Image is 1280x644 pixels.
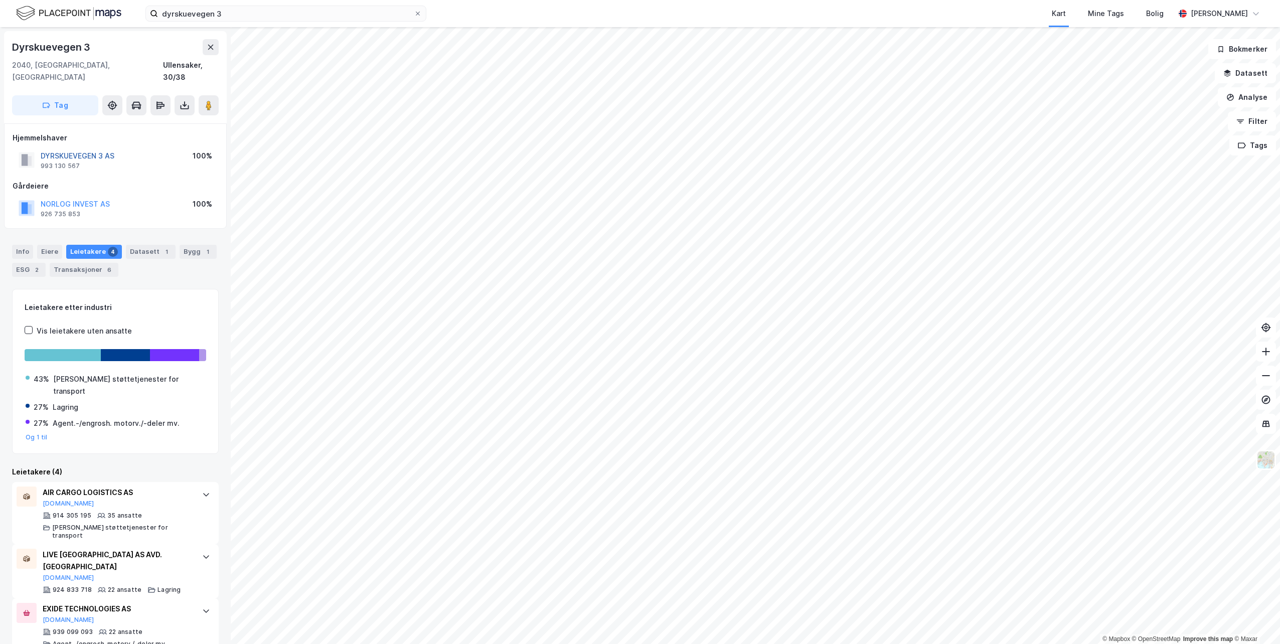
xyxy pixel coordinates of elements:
div: Datasett [126,245,176,259]
div: 2040, [GEOGRAPHIC_DATA], [GEOGRAPHIC_DATA] [12,59,163,83]
div: Bygg [180,245,217,259]
div: [PERSON_NAME] støttetjenester for transport [53,373,205,397]
button: [DOMAIN_NAME] [43,574,94,582]
div: Bolig [1146,8,1164,20]
button: Filter [1228,111,1276,131]
div: 43% [34,373,49,385]
div: 22 ansatte [108,586,141,594]
button: [DOMAIN_NAME] [43,616,94,624]
div: 1 [162,247,172,257]
div: 100% [193,150,212,162]
div: Ullensaker, 30/38 [163,59,219,83]
div: 35 ansatte [107,512,142,520]
div: 6 [104,265,114,275]
div: Dyrskuevegen 3 [12,39,92,55]
div: Kart [1052,8,1066,20]
div: EXIDE TECHNOLOGIES AS [43,603,192,615]
div: 924 833 718 [53,586,92,594]
div: ESG [12,263,46,277]
button: Datasett [1215,63,1276,83]
div: Info [12,245,33,259]
button: Og 1 til [26,433,48,441]
div: Leietakere etter industri [25,301,206,313]
div: [PERSON_NAME] [1191,8,1248,20]
div: 100% [193,198,212,210]
div: Lagring [53,401,78,413]
button: [DOMAIN_NAME] [43,500,94,508]
div: Mine Tags [1088,8,1124,20]
div: Lagring [157,586,181,594]
div: 914 305 195 [53,512,91,520]
a: Improve this map [1183,635,1233,642]
div: LIVE [GEOGRAPHIC_DATA] AS AVD. [GEOGRAPHIC_DATA] [43,549,192,573]
div: Leietakere [66,245,122,259]
img: logo.f888ab2527a4732fd821a326f86c7f29.svg [16,5,121,22]
button: Tags [1229,135,1276,155]
div: Eiere [37,245,62,259]
button: Analyse [1218,87,1276,107]
div: Agent.-/engrosh. motorv./-deler mv. [53,417,180,429]
div: 926 735 853 [41,210,80,218]
button: Bokmerker [1208,39,1276,59]
div: Kontrollprogram for chat [1230,596,1280,644]
div: Transaksjoner [50,263,118,277]
div: 993 130 567 [41,162,80,170]
div: 22 ansatte [109,628,142,636]
div: Leietakere (4) [12,466,219,478]
div: AIR CARGO LOGISTICS AS [43,487,192,499]
div: 1 [203,247,213,257]
div: 2 [32,265,42,275]
div: 27% [34,417,49,429]
input: Søk på adresse, matrikkel, gårdeiere, leietakere eller personer [158,6,414,21]
a: OpenStreetMap [1132,635,1181,642]
div: Gårdeiere [13,180,218,192]
div: Hjemmelshaver [13,132,218,144]
iframe: Chat Widget [1230,596,1280,644]
div: 27% [34,401,49,413]
div: 939 099 093 [53,628,93,636]
img: Z [1256,450,1275,469]
button: Tag [12,95,98,115]
div: [PERSON_NAME] støttetjenester for transport [52,524,192,540]
div: 4 [108,247,118,257]
a: Mapbox [1102,635,1130,642]
div: Vis leietakere uten ansatte [37,325,132,337]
